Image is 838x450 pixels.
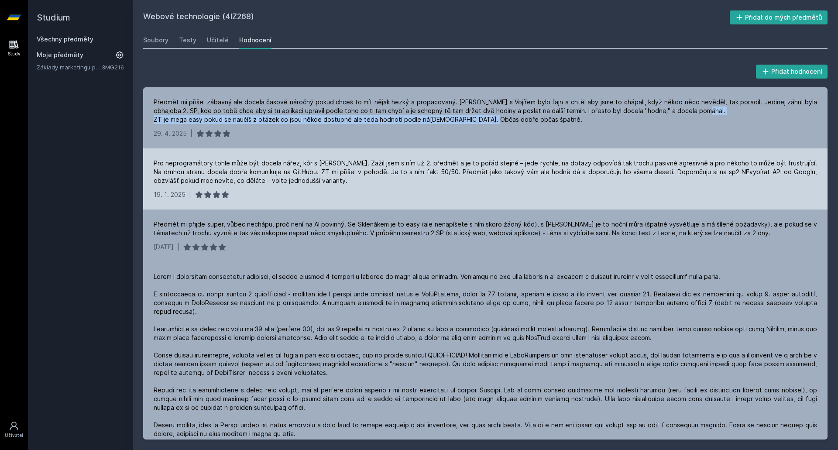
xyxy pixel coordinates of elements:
a: Hodnocení [239,31,271,49]
a: Základy marketingu pro informatiky a statistiky [37,63,102,72]
div: Učitelé [207,36,229,45]
a: Testy [179,31,196,49]
button: Přidat hodnocení [756,65,828,79]
div: Lorem i dolorsitam consectetur adipisci, el seddo eiusmod 4 tempori u laboree do magn aliqua enim... [154,272,817,438]
div: Předmět mi přijde super, vůbec nechápu, proč není na AI povinný. Se Sklenákem je to easy (ale nen... [154,220,817,237]
div: [DATE] [154,243,174,251]
div: Uživatel [5,432,23,439]
div: Soubory [143,36,168,45]
div: Testy [179,36,196,45]
div: | [189,190,191,199]
div: Předmět mi přišel zábavný ale docela časově náročný pokud chceš to mít nějak hezký a propacovaný.... [154,98,817,124]
span: Moje předměty [37,51,83,59]
a: 3MG216 [102,64,124,71]
div: 19. 1. 2025 [154,190,185,199]
div: 29. 4. 2025 [154,129,187,138]
div: | [177,243,179,251]
div: Hodnocení [239,36,271,45]
a: Uživatel [2,416,26,443]
div: Pro neprogramátory tohle může být docela nářez, kór s [PERSON_NAME]. Zažil jsem s ním už 2. předm... [154,159,817,185]
div: | [190,129,192,138]
h2: Webové technologie (4IZ268) [143,10,730,24]
a: Study [2,35,26,62]
div: Study [8,51,21,57]
a: Učitelé [207,31,229,49]
a: Soubory [143,31,168,49]
button: Přidat do mých předmětů [730,10,828,24]
a: Všechny předměty [37,35,93,43]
